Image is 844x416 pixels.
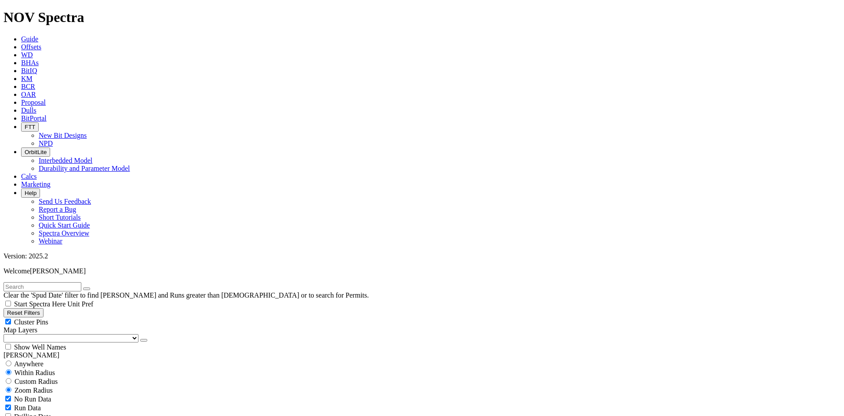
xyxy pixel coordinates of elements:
[14,300,65,308] span: Start Spectra Here
[21,51,33,59] a: WD
[4,308,44,317] button: Reset Filters
[39,237,62,245] a: Webinar
[21,83,35,90] a: BCR
[15,387,53,394] span: Zoom Radius
[21,188,40,198] button: Help
[5,301,11,306] input: Start Spectra Here
[21,67,37,74] a: BitIQ
[21,122,39,132] button: FTT
[14,404,41,412] span: Run Data
[4,9,840,26] h1: NOV Spectra
[21,43,41,51] a: Offsets
[39,132,87,139] a: New Bit Designs
[21,35,38,43] a: Guide
[21,114,47,122] a: BitPortal
[30,267,86,275] span: [PERSON_NAME]
[21,107,36,114] a: Dulls
[39,206,76,213] a: Report a Bug
[39,229,89,237] a: Spectra Overview
[4,282,81,291] input: Search
[21,147,50,157] button: OrbitLite
[39,157,92,164] a: Interbedded Model
[4,291,369,299] span: Clear the 'Spud Date' filter to find [PERSON_NAME] and Runs greater than [DEMOGRAPHIC_DATA] or to...
[39,221,90,229] a: Quick Start Guide
[39,214,81,221] a: Short Tutorials
[21,59,39,66] a: BHAs
[14,318,48,326] span: Cluster Pins
[39,165,130,172] a: Durability and Parameter Model
[25,124,35,130] span: FTT
[14,360,44,368] span: Anywhere
[21,75,33,82] a: KM
[21,91,36,98] a: OAR
[4,267,840,275] p: Welcome
[14,395,51,403] span: No Run Data
[4,351,840,359] div: [PERSON_NAME]
[39,198,91,205] a: Send Us Feedback
[15,369,55,376] span: Within Radius
[21,180,51,188] a: Marketing
[4,252,840,260] div: Version: 2025.2
[4,326,37,334] span: Map Layers
[21,173,37,180] a: Calcs
[25,149,47,155] span: OrbitLite
[14,343,66,351] span: Show Well Names
[67,300,93,308] span: Unit Pref
[25,190,36,196] span: Help
[21,99,46,106] a: Proposal
[39,140,53,147] a: NPD
[15,378,58,385] span: Custom Radius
